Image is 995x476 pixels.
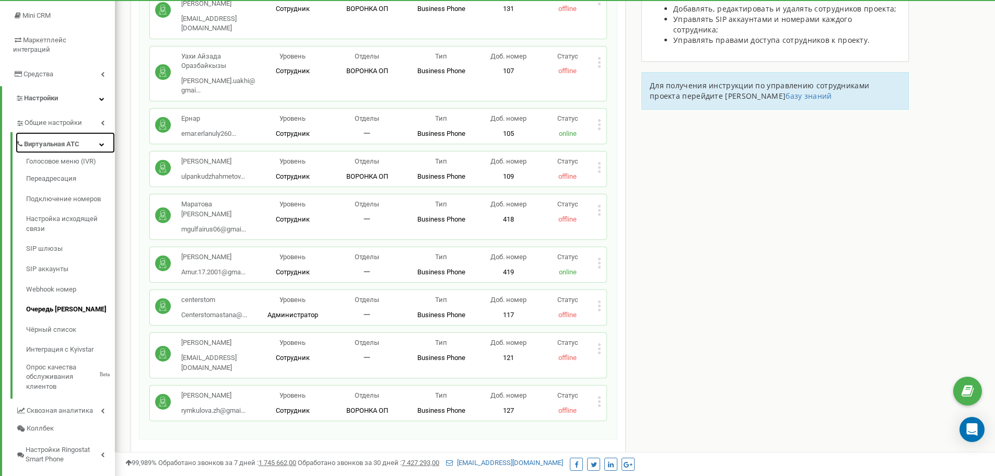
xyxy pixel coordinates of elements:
p: [PERSON_NAME] [181,252,245,262]
span: Доб. номер [490,296,526,304]
span: 一 [364,311,370,319]
span: Отделы [355,296,379,304]
span: базу знаний [786,91,832,101]
span: Mini CRM [22,11,51,19]
span: Для получения инструкции по управлению сотрудниками проекта перейдите [PERSON_NAME] [650,80,869,101]
span: Отделы [355,114,379,122]
p: 418 [478,215,538,225]
span: Business Phone [417,407,465,414]
span: [PERSON_NAME].uakhi@gmai... [181,77,255,95]
span: Тип [435,339,447,346]
span: 一 [364,215,370,223]
span: Business Phone [417,268,465,276]
span: Доб. номер [490,253,526,261]
span: Сотрудник [276,67,310,75]
span: Уровень [279,296,306,304]
span: Уровень [279,157,306,165]
span: Сквозная аналитика [27,406,93,416]
span: Business Phone [417,5,465,13]
a: Интеграция с Kyivstar [26,340,115,360]
span: Тип [435,296,447,304]
p: [EMAIL_ADDRESS][DOMAIN_NAME] [181,353,255,373]
span: Business Phone [417,130,465,137]
span: mgulfairus06@gmai... [181,225,246,233]
span: 一 [364,130,370,137]
span: Виртуальная АТС [24,140,79,149]
span: Добавлять, редактировать и удалять сотрудников проекта; [673,4,897,14]
span: rymkulova.zh@gmai... [181,407,245,414]
span: [EMAIL_ADDRESS][DOMAIN_NAME] [181,15,237,32]
p: Уахи Айзада Оразбайкызы [181,52,255,71]
span: Маркетплейс интеграций [13,36,66,54]
a: Настройки [2,86,115,111]
span: Коллбек [27,424,54,434]
span: Отделы [355,339,379,346]
a: Общие настройки [16,111,115,132]
span: online [559,130,577,137]
span: Сотрудник [276,130,310,137]
a: Webhook номер [26,280,115,300]
p: 419 [478,268,538,277]
span: offline [558,354,577,362]
span: offline [558,311,577,319]
span: Business Phone [417,67,465,75]
span: Доб. номер [490,200,526,208]
a: Очередь [PERSON_NAME] [26,299,115,320]
span: Статус [557,52,578,60]
span: Business Phone [417,172,465,180]
a: [EMAIL_ADDRESS][DOMAIN_NAME] [446,459,563,467]
a: Коллбек [16,420,115,438]
span: Отделы [355,157,379,165]
a: Чёрный список [26,320,115,340]
span: Business Phone [417,354,465,362]
span: Статус [557,339,578,346]
span: Centerstomastana@... [181,311,247,319]
span: Сотрудник [276,407,310,414]
a: Настройка исходящей связи [26,209,115,239]
span: Business Phone [417,311,465,319]
span: Доб. номер [490,157,526,165]
span: Уровень [279,339,306,346]
p: centerstom [181,295,247,305]
u: 1 745 662,00 [259,459,296,467]
span: Тип [435,52,447,60]
span: Отделы [355,391,379,399]
span: ВОРОНКА ОП [346,67,388,75]
u: 7 427 293,00 [402,459,439,467]
span: ernar.erlanuly260... [181,130,236,137]
span: Статус [557,200,578,208]
span: Доб. номер [490,391,526,399]
p: 109 [478,172,538,182]
span: Уровень [279,52,306,60]
span: Сотрудник [276,268,310,276]
span: 一 [364,268,370,276]
span: Сотрудник [276,354,310,362]
p: 131 [478,4,538,14]
a: SIP шлюзы [26,239,115,259]
p: [PERSON_NAME] [181,391,245,401]
span: Администратор [267,311,318,319]
span: Отделы [355,200,379,208]
span: Обработано звонков за 7 дней : [158,459,296,467]
span: Статус [557,391,578,399]
span: Статус [557,157,578,165]
span: Управлять SIP аккаунтами и номерами каждого сотрудника; [673,14,852,34]
p: 105 [478,129,538,139]
span: 99,989% [125,459,157,467]
a: Опрос качества обслуживания клиентовBeta [26,360,115,392]
span: Статус [557,296,578,304]
span: Уровень [279,391,306,399]
span: Тип [435,200,447,208]
span: Уровень [279,253,306,261]
span: online [559,268,577,276]
p: [PERSON_NAME] [181,338,255,348]
span: Сотрудник [276,5,310,13]
a: Переадресация [26,169,115,189]
span: Arnur.17.2001@gma... [181,268,245,276]
p: 117 [478,310,538,320]
span: Управлять правами доступа сотрудников к проекту. [673,35,870,45]
p: [PERSON_NAME] [181,157,245,167]
span: offline [558,172,577,180]
span: Настройки Ringostat Smart Phone [26,445,101,465]
span: Сотрудник [276,215,310,223]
